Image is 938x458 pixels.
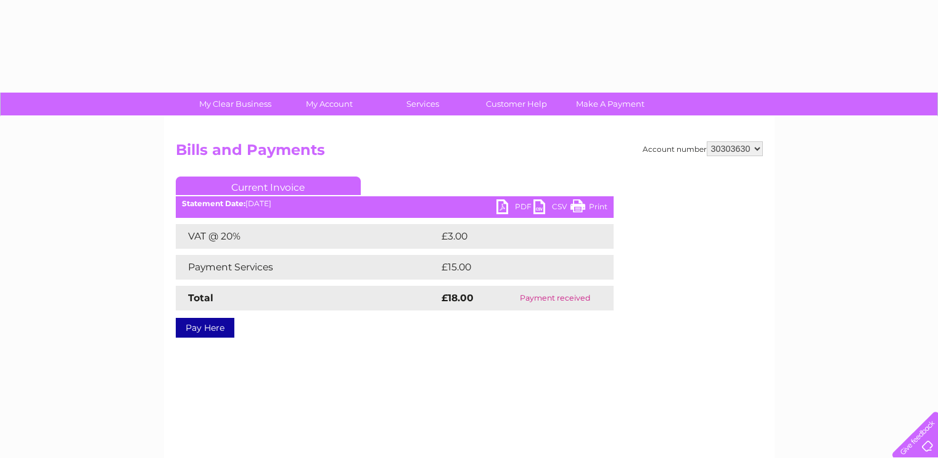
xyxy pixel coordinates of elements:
[438,224,585,249] td: £3.00
[182,199,245,208] b: Statement Date:
[176,255,438,280] td: Payment Services
[176,199,614,208] div: [DATE]
[533,199,570,217] a: CSV
[496,199,533,217] a: PDF
[438,255,588,280] td: £15.00
[372,93,474,115] a: Services
[188,292,213,304] strong: Total
[496,286,613,310] td: Payment received
[184,93,286,115] a: My Clear Business
[176,224,438,249] td: VAT @ 20%
[466,93,567,115] a: Customer Help
[570,199,607,217] a: Print
[176,318,234,338] a: Pay Here
[442,292,474,304] strong: £18.00
[559,93,661,115] a: Make A Payment
[176,141,763,165] h2: Bills and Payments
[643,141,763,156] div: Account number
[278,93,380,115] a: My Account
[176,177,361,195] a: Current Invoice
